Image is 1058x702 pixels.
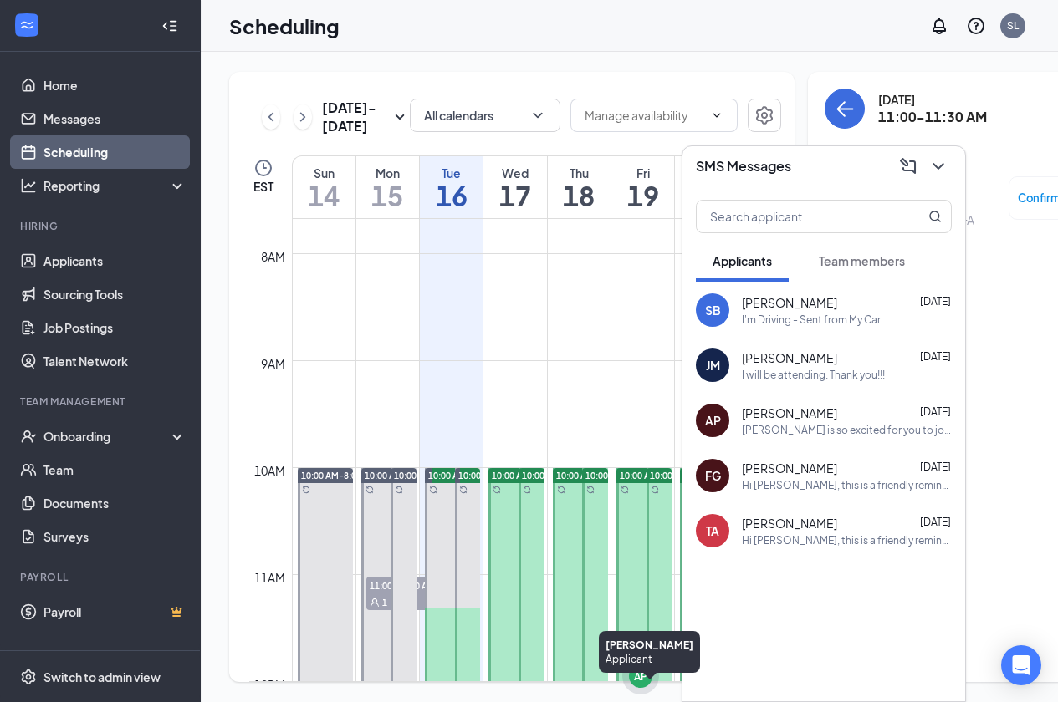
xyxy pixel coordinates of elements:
a: Surveys [43,520,187,553]
button: ChevronRight [294,104,312,130]
svg: Sync [557,486,565,494]
svg: Settings [20,669,37,685]
div: 11am [251,568,289,587]
a: Applicants [43,244,187,277]
div: 8am [258,247,289,266]
span: [DATE] [920,460,951,473]
span: Team members [819,253,905,268]
h1: 17 [483,181,546,210]
svg: Sync [621,486,629,494]
span: [PERSON_NAME] [742,349,837,366]
h3: SMS Messages [696,157,791,175]
a: September 16, 2025 [420,156,483,218]
div: Hi [PERSON_NAME], this is a friendly reminder. Your meeting with [PERSON_NAME] for Crew Member BO... [742,533,952,547]
div: Team Management [20,394,183,409]
div: Switch to admin view [43,669,161,685]
div: Fri [611,165,674,181]
div: I'm Driving - Sent from My Car [742,313,881,327]
span: [DATE] [920,405,951,418]
div: TA [706,522,719,539]
svg: ArrowLeft [835,99,855,119]
svg: WorkstreamLogo [18,17,35,33]
span: 10:00 AM-8:00 PM [492,470,566,481]
a: Scheduling [43,135,187,169]
span: 10:00 AM-5:00 PM [650,470,724,481]
div: Sat [675,165,738,181]
svg: ChevronDown [710,109,723,122]
a: September 18, 2025 [548,156,611,218]
svg: ChevronDown [928,156,948,176]
div: Tue [420,165,483,181]
span: 10:00 AM-5:00 PM [522,470,596,481]
div: Thu [548,165,611,181]
h1: 18 [548,181,611,210]
svg: Sync [365,486,374,494]
button: ChevronLeft [262,104,280,130]
span: 10:00 AM-8:00 PM [556,470,631,481]
div: Applicant [606,652,693,666]
a: September 14, 2025 [293,156,355,218]
svg: Sync [429,486,437,494]
svg: Sync [302,486,310,494]
span: 10:00 AM-8:00 PM [365,470,439,481]
h1: Scheduling [229,12,340,40]
div: I will be attending. Thank you!!! [742,368,885,382]
button: ComposeMessage [895,153,922,180]
svg: Sync [493,486,501,494]
svg: Settings [754,105,774,125]
span: 10:00 AM-8:00 PM [301,470,376,481]
svg: Analysis [20,177,37,194]
a: Home [43,69,187,102]
div: Wed [483,165,546,181]
div: Reporting [43,177,187,194]
button: Settings [748,99,781,132]
a: Messages [43,102,187,135]
svg: Collapse [161,18,178,34]
svg: ComposeMessage [898,156,918,176]
svg: Sync [586,486,595,494]
svg: ChevronRight [294,107,311,127]
svg: QuestionInfo [966,16,986,36]
div: 10am [251,461,289,480]
div: Mon [356,165,419,181]
span: [PERSON_NAME] [742,515,837,532]
svg: Notifications [929,16,949,36]
a: September 20, 2025 [675,156,738,218]
svg: User [370,598,380,608]
h3: 11:00-11:30 AM [878,108,987,126]
div: Sun [293,165,355,181]
a: Team [43,453,187,486]
svg: Sync [523,486,531,494]
svg: ChevronLeft [263,107,279,127]
input: Search applicant [697,201,895,232]
div: AP [705,412,721,429]
h1: 14 [293,181,355,210]
div: Onboarding [43,428,172,445]
button: back-button [825,89,865,129]
span: [PERSON_NAME] [742,460,837,476]
a: September 19, 2025 [611,156,674,218]
h1: 15 [356,181,419,210]
span: [DATE] [920,295,951,308]
span: [DATE] [920,516,951,528]
button: ChevronDown [925,153,952,180]
svg: SmallChevronDown [390,107,410,127]
span: EST [253,178,273,195]
span: 10:00 AM-5:00 PM [394,470,468,481]
span: 10:00 AM-5:00 PM [585,470,660,481]
svg: UserCheck [20,428,37,445]
svg: Sync [395,486,403,494]
div: [PERSON_NAME] [606,638,693,652]
span: [DATE] [920,350,951,363]
div: [DATE] [878,91,987,108]
div: Hi [PERSON_NAME], this is a friendly reminder. Your meeting with [PERSON_NAME] for Crew Member BO... [742,478,952,492]
a: Talent Network [43,344,187,378]
a: PayrollCrown [43,595,187,628]
div: 9am [258,354,289,373]
svg: Sync [459,486,468,494]
span: [PERSON_NAME] [742,404,837,421]
div: SB [705,302,721,318]
span: [PERSON_NAME] [742,294,837,311]
a: September 15, 2025 [356,156,419,218]
h1: 20 [675,181,738,210]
